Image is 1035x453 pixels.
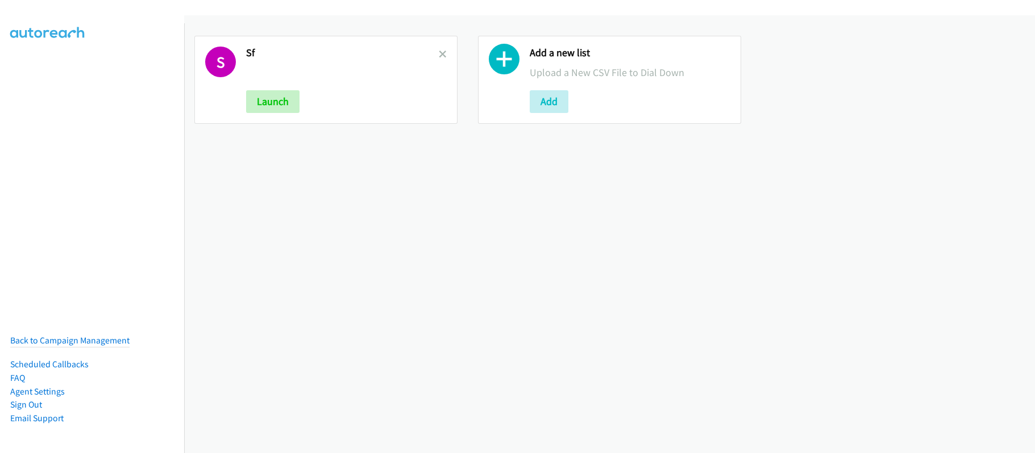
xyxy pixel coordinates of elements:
[246,90,300,113] button: Launch
[530,65,730,80] p: Upload a New CSV File to Dial Down
[10,413,64,423] a: Email Support
[10,399,42,410] a: Sign Out
[10,386,65,397] a: Agent Settings
[10,372,25,383] a: FAQ
[10,335,130,346] a: Back to Campaign Management
[205,47,236,77] h1: S
[246,47,439,60] h2: Sf
[10,359,89,370] a: Scheduled Callbacks
[530,47,730,60] h2: Add a new list
[530,90,568,113] button: Add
